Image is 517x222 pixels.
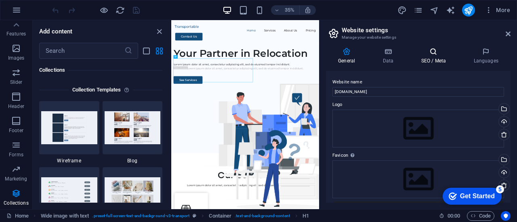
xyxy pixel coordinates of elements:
[462,4,475,17] button: publish
[464,6,473,15] i: Publish
[39,27,73,36] h6: Add content
[4,200,28,206] p: Collections
[414,5,423,15] button: pages
[303,211,309,221] span: Click to select. Double-click to edit
[332,160,504,198] div: Select files from the file manager, stock photos, or upload file(s)
[39,65,162,75] h6: Collections
[39,158,99,164] span: Wireframe
[99,5,109,15] button: Click here to leave preview mode and continue editing
[41,211,89,221] span: Click to select. Double-click to edit
[283,5,296,15] h6: 35%
[430,5,439,15] button: navigator
[430,6,439,15] i: Navigator
[471,211,491,221] span: Code
[10,79,23,85] p: Slider
[467,211,494,221] button: Code
[501,211,511,221] button: Usercentrics
[60,2,68,10] div: 5
[485,6,510,14] span: More
[271,5,300,15] button: 35%
[209,211,231,221] span: Click to select. Double-click to edit
[92,211,189,221] span: . preset-fullscreen-text-and-background-v3-transport
[446,5,456,15] button: text_generator
[8,55,25,61] p: Images
[332,77,504,87] label: Website name
[9,151,23,158] p: Forms
[304,6,311,14] i: On resize automatically adjust zoom level to fit chosen device.
[439,211,460,221] h6: Session time
[342,27,511,34] h2: Website settings
[332,110,504,147] div: Select files from the file manager, stock photos, or upload file(s)
[154,27,164,36] button: close panel
[6,31,26,37] p: Features
[116,6,125,15] i: Reload page
[41,211,309,221] nav: breadcrumb
[342,34,494,41] h3: Manage your website settings
[397,6,407,15] i: Design (Ctrl+Alt+Y)
[235,211,290,221] span: . text-and-background-content
[332,87,504,97] input: Name...
[9,127,23,134] p: Footer
[39,43,124,59] input: Search
[41,111,97,144] img: wireframe_extension.jpg
[332,100,504,110] label: Logo
[414,6,423,15] i: Pages (Ctrl+Alt+S)
[5,176,27,182] p: Marketing
[103,101,163,164] div: Blog
[370,48,409,64] h4: Data
[461,48,511,64] h4: Languages
[481,4,513,17] button: More
[332,151,504,160] label: Favicon
[446,6,455,15] i: AI Writer
[448,211,460,221] span: 00 00
[397,5,407,15] button: design
[105,177,161,210] img: product_gallery_extension.jpg
[193,214,196,218] i: This element is a customizable preset
[154,46,164,56] button: grid-view
[453,213,454,219] span: :
[6,4,65,21] div: Get Started 5 items remaining, 0% complete
[103,158,163,164] span: Blog
[39,101,99,164] div: Wireframe
[124,85,132,95] i: Each template - except the Collections listing - comes with a preconfigured design and collection...
[24,9,59,16] div: Get Started
[141,46,151,56] button: list-view
[115,5,125,15] button: reload
[326,48,370,64] h4: General
[8,103,24,110] p: Header
[105,111,161,144] img: blog_extension.jpg
[6,211,29,221] a: Click to cancel selection. Double-click to open Pages
[41,177,97,210] img: jobs_extension.jpg
[409,48,461,64] h4: SEO / Meta
[69,85,124,95] h6: Collection Templates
